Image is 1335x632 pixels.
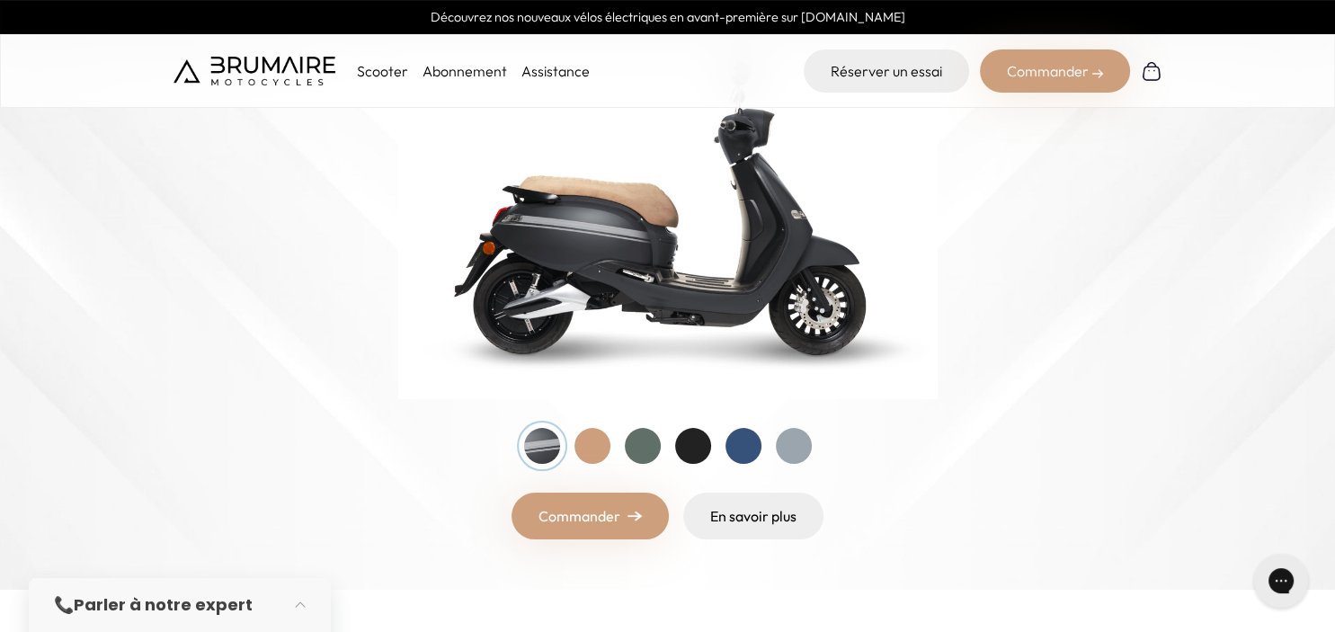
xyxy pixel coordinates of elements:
a: Abonnement [423,62,507,80]
img: right-arrow-2.png [1092,68,1103,79]
a: Commander [512,493,669,539]
iframe: Gorgias live chat messenger [1245,547,1317,614]
img: right-arrow.png [627,511,642,521]
a: Assistance [521,62,590,80]
div: Commander [980,49,1130,93]
a: Réserver un essai [804,49,969,93]
p: Scooter [357,60,408,82]
img: Panier [1141,60,1162,82]
img: Brumaire Motocycles [174,57,335,85]
a: En savoir plus [683,493,823,539]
